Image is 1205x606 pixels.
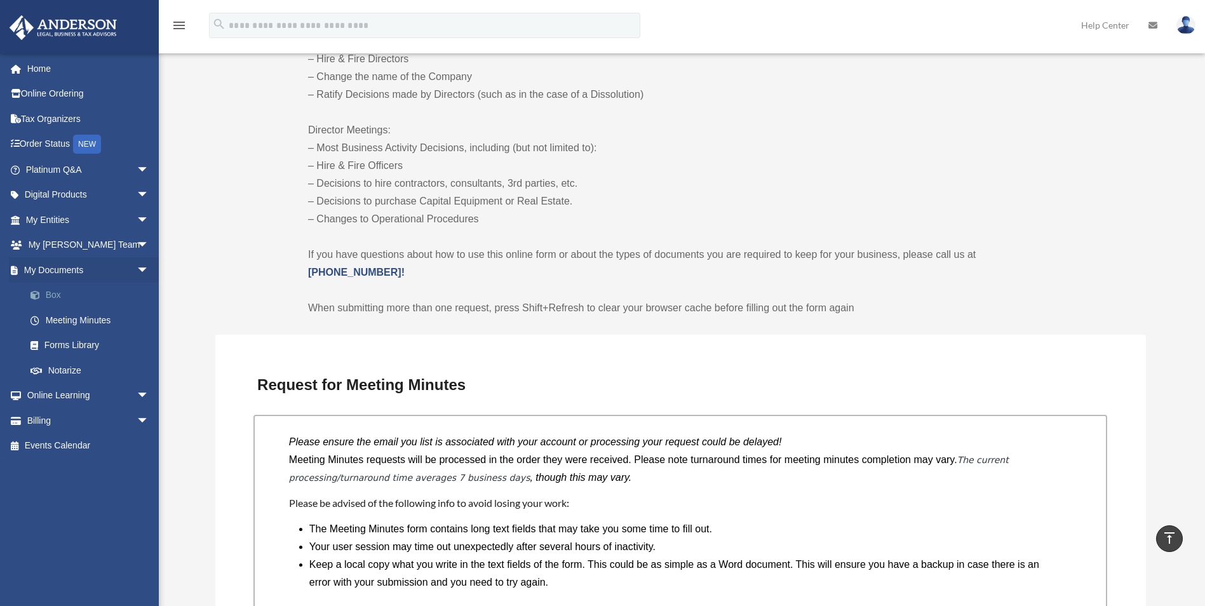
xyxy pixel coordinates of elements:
[308,246,1053,281] p: If you have questions about how to use this online form or about the types of documents you are r...
[9,257,168,283] a: My Documentsarrow_drop_down
[9,81,168,107] a: Online Ordering
[530,472,631,483] i: , though this may vary.
[309,556,1061,591] li: Keep a local copy what you write in the text fields of the form. This could be as simple as a Wor...
[137,157,162,183] span: arrow_drop_down
[308,267,405,278] a: [PHONE_NUMBER]!
[9,207,168,232] a: My Entitiesarrow_drop_down
[73,135,101,154] div: NEW
[308,299,1053,317] p: When submitting more than one request, press Shift+Refresh to clear your browser cache before fil...
[9,433,168,459] a: Events Calendar
[9,232,168,258] a: My [PERSON_NAME] Teamarrow_drop_down
[9,408,168,433] a: Billingarrow_drop_down
[9,182,168,208] a: Digital Productsarrow_drop_down
[6,15,121,40] img: Anderson Advisors Platinum Portal
[212,17,226,31] i: search
[137,182,162,208] span: arrow_drop_down
[137,257,162,283] span: arrow_drop_down
[1176,16,1195,34] img: User Pic
[252,372,1108,398] h3: Request for Meeting Minutes
[289,496,1072,510] h4: Please be advised of the following info to avoid losing your work:
[137,232,162,259] span: arrow_drop_down
[18,358,168,383] a: Notarize
[1156,525,1183,552] a: vertical_align_top
[9,131,168,158] a: Order StatusNEW
[289,436,782,447] i: Please ensure the email you list is associated with your account or processing your request could...
[18,333,168,358] a: Forms Library
[309,538,1061,556] li: Your user session may time out unexpectedly after several hours of inactivity.
[137,207,162,233] span: arrow_drop_down
[308,121,1053,228] p: Director Meetings: – Most Business Activity Decisions, including (but not limited to): – Hire & F...
[9,106,168,131] a: Tax Organizers
[172,22,187,33] a: menu
[18,283,168,308] a: Box
[9,157,168,182] a: Platinum Q&Aarrow_drop_down
[9,56,168,81] a: Home
[9,383,168,408] a: Online Learningarrow_drop_down
[137,408,162,434] span: arrow_drop_down
[289,455,1009,483] em: The current processing/turnaround time averages 7 business days
[137,383,162,409] span: arrow_drop_down
[1162,530,1177,546] i: vertical_align_top
[289,451,1072,487] p: Meeting Minutes requests will be processed in the order they were received. Please note turnaroun...
[309,520,1061,538] li: The Meeting Minutes form contains long text fields that may take you some time to fill out.
[308,32,1053,104] p: Shareholder Meetings: – Hire & Fire Directors – Change the name of the Company – Ratify Decisions...
[18,307,162,333] a: Meeting Minutes
[172,18,187,33] i: menu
